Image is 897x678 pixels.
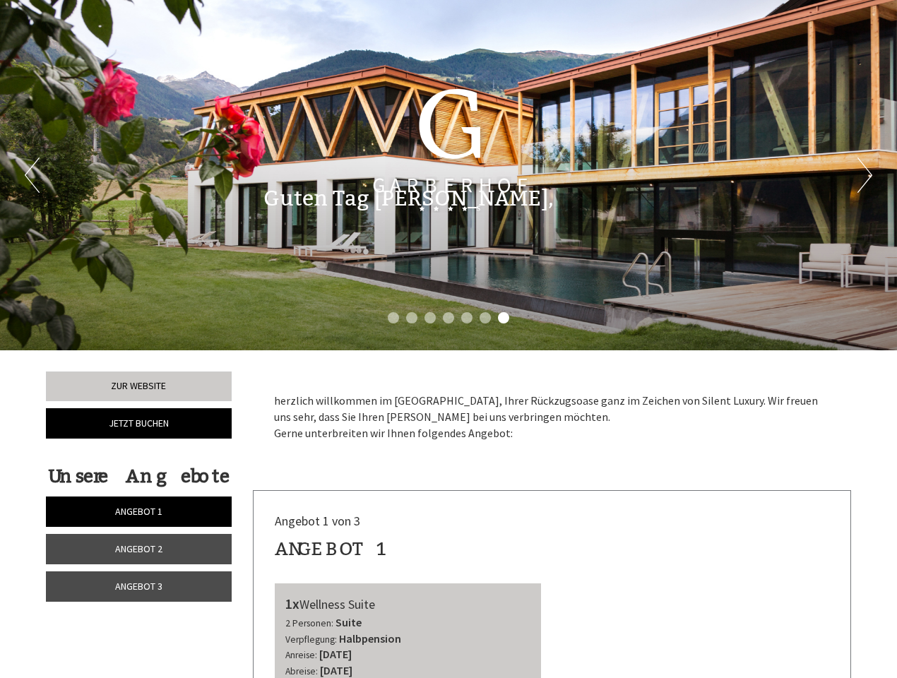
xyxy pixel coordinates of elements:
b: 1x [285,595,299,612]
button: Next [857,157,872,193]
small: Abreise: [285,665,318,677]
small: Anreise: [285,649,317,661]
div: Unsere Angebote [46,463,232,489]
b: [DATE] [320,663,352,677]
b: Suite [335,615,362,629]
button: Previous [25,157,40,193]
h1: Guten Tag [PERSON_NAME], [263,187,554,210]
p: herzlich willkommen im [GEOGRAPHIC_DATA], Ihrer Rückzugsoase ganz im Zeichen von Silent Luxury. W... [274,393,831,441]
span: Angebot 3 [115,580,162,593]
div: Wellness Suite [285,594,531,614]
a: Jetzt buchen [46,408,232,439]
b: Halbpension [339,631,401,646]
a: Zur Website [46,371,232,401]
div: Angebot 1 [275,536,388,562]
b: [DATE] [319,647,352,661]
span: Angebot 1 [115,505,162,518]
span: Angebot 2 [115,542,162,555]
small: Verpflegung: [285,634,337,646]
span: Angebot 1 von 3 [275,513,360,529]
small: 2 Personen: [285,617,333,629]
